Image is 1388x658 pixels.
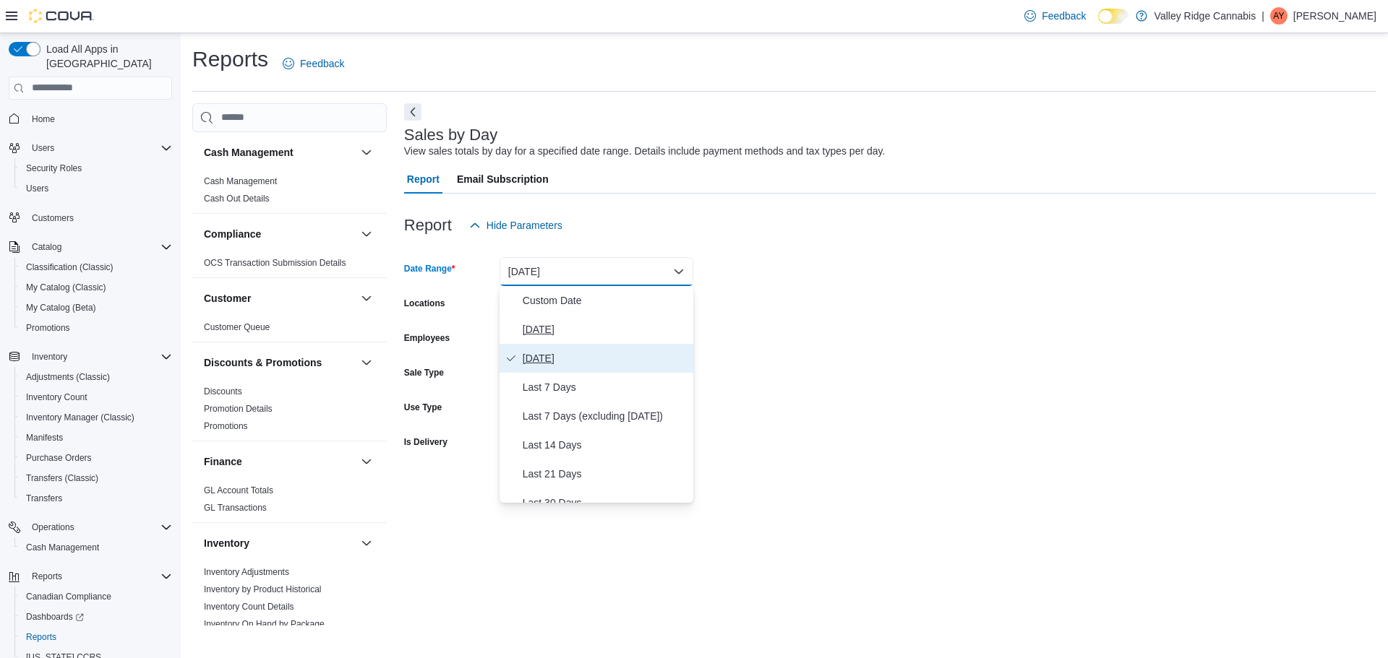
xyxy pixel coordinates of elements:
button: Reports [3,566,178,586]
span: Load All Apps in [GEOGRAPHIC_DATA] [40,42,172,71]
a: My Catalog (Classic) [20,279,112,296]
span: Last 7 Days (excluding [DATE]) [523,407,687,425]
span: Reports [26,568,172,585]
button: Catalog [3,237,178,257]
button: Canadian Compliance [14,586,178,607]
span: Inventory Count [20,389,172,406]
span: Inventory Manager (Classic) [26,412,134,423]
button: Purchase Orders [14,448,178,468]
span: Inventory by Product Historical [204,584,322,595]
button: Promotions [14,318,178,338]
button: Home [3,108,178,129]
span: Cash Management [20,539,172,556]
a: Reports [20,628,62,646]
span: Users [26,139,172,157]
h3: Report [404,217,452,234]
span: Email Subscription [457,165,549,194]
button: Finance [204,454,355,469]
span: Manifests [26,432,63,443]
span: Canadian Compliance [26,591,111,602]
span: Users [20,180,172,197]
span: Adjustments (Classic) [20,368,172,386]
label: Sale Type [404,367,444,378]
a: Adjustments (Classic) [20,368,116,386]
a: Inventory Count [20,389,93,406]
p: [PERSON_NAME] [1293,7,1376,25]
button: Users [26,139,60,157]
div: Compliance [192,254,387,277]
a: Inventory On Hand by Package [204,619,325,629]
div: Select listbox [500,286,693,503]
span: My Catalog (Classic) [26,282,106,293]
span: Users [32,142,54,154]
span: Last 30 Days [523,494,687,511]
span: Inventory Count Details [204,601,294,612]
span: OCS Transaction Submission Details [204,257,346,269]
button: Cash Management [14,537,178,558]
a: Customers [26,209,80,227]
span: Transfers (Classic) [20,469,172,487]
input: Dark Mode [1098,9,1128,24]
span: Transfers (Classic) [26,472,98,484]
span: Inventory Manager (Classic) [20,409,172,426]
button: Operations [26,519,80,536]
label: Use Type [404,402,442,413]
button: Customers [3,207,178,228]
span: My Catalog (Classic) [20,279,172,296]
span: Cash Management [26,542,99,553]
a: Transfers (Classic) [20,469,104,487]
span: Dashboards [26,611,84,623]
span: GL Account Totals [204,485,273,496]
label: Locations [404,298,445,309]
a: Cash Out Details [204,194,270,204]
div: Customer [192,319,387,342]
button: Transfers [14,488,178,508]
a: Inventory Adjustments [204,567,289,577]
span: Operations [32,521,74,533]
div: Finance [192,482,387,522]
span: Manifests [20,429,172,446]
label: Date Range [404,263,455,274]
span: Security Roles [20,160,172,177]
a: Inventory by Product Historical [204,584,322,594]
span: AY [1273,7,1284,25]
span: Customers [26,209,172,227]
div: Discounts & Promotions [192,383,387,441]
span: Hide Parameters [487,218,562,233]
button: Next [404,103,421,121]
span: Users [26,183,48,194]
div: Andrew Yu [1270,7,1288,25]
span: My Catalog (Beta) [26,302,96,313]
span: Classification (Classic) [20,259,172,276]
a: Customer Queue [204,322,270,332]
button: Reports [14,627,178,647]
div: View sales totals by day for a specified date range. Details include payment methods and tax type... [404,144,886,159]
a: Promotions [20,319,76,337]
button: Compliance [358,225,375,243]
button: Inventory Count [14,387,178,407]
a: Security Roles [20,160,87,177]
span: Report [407,165,440,194]
img: Cova [29,9,94,23]
span: Catalog [26,238,172,256]
button: Manifests [14,428,178,448]
span: Feedback [1042,9,1086,23]
button: Classification (Classic) [14,257,178,277]
a: Cash Management [20,539,105,556]
button: Discounts & Promotions [358,354,375,371]
a: Discounts [204,386,242,397]
button: Compliance [204,227,355,241]
a: Manifests [20,429,69,446]
span: Feedback [300,56,344,71]
button: Inventory [3,347,178,367]
span: Reports [32,571,62,582]
span: Promotions [26,322,70,334]
h1: Reports [192,45,268,74]
span: Inventory [32,351,67,363]
button: Inventory [358,534,375,552]
h3: Sales by Day [404,126,498,144]
button: Security Roles [14,158,178,178]
a: My Catalog (Beta) [20,299,102,316]
button: Reports [26,568,68,585]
